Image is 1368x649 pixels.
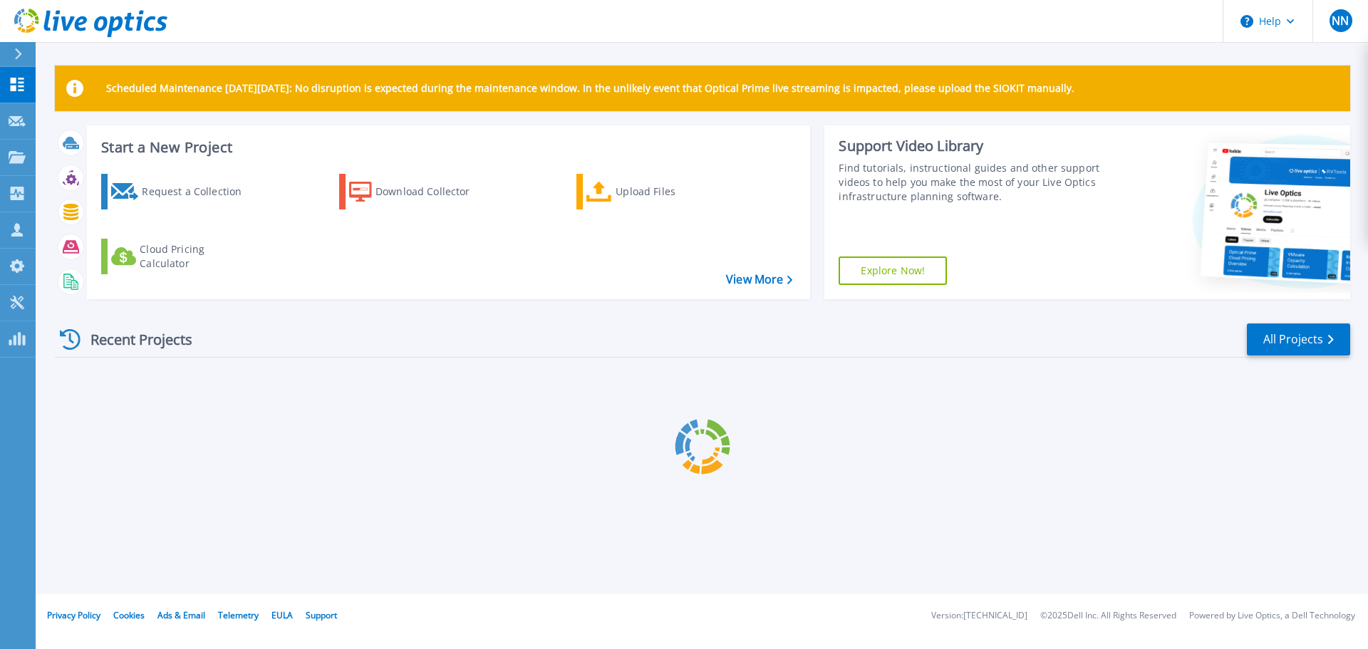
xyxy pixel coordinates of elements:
a: Privacy Policy [47,609,100,621]
a: Cookies [113,609,145,621]
li: © 2025 Dell Inc. All Rights Reserved [1040,611,1176,621]
li: Powered by Live Optics, a Dell Technology [1189,611,1355,621]
a: Explore Now! [839,256,947,285]
a: Support [306,609,337,621]
a: Download Collector [339,174,498,209]
li: Version: [TECHNICAL_ID] [931,611,1027,621]
div: Cloud Pricing Calculator [140,242,254,271]
a: Request a Collection [101,174,260,209]
a: EULA [271,609,293,621]
a: Ads & Email [157,609,205,621]
div: Recent Projects [55,322,212,357]
div: Request a Collection [142,177,256,206]
h3: Start a New Project [101,140,792,155]
div: Upload Files [616,177,730,206]
div: Download Collector [375,177,489,206]
a: Cloud Pricing Calculator [101,239,260,274]
a: Upload Files [576,174,735,209]
div: Support Video Library [839,137,1107,155]
a: Telemetry [218,609,259,621]
div: Find tutorials, instructional guides and other support videos to help you make the most of your L... [839,161,1107,204]
span: NN [1332,15,1349,26]
a: All Projects [1247,323,1350,355]
p: Scheduled Maintenance [DATE][DATE]: No disruption is expected during the maintenance window. In t... [106,83,1074,94]
a: View More [726,273,792,286]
